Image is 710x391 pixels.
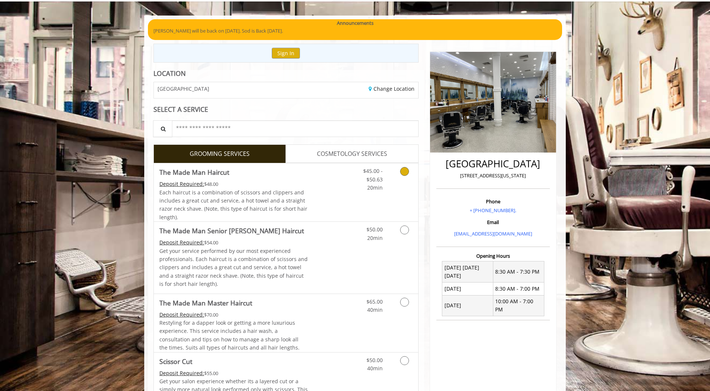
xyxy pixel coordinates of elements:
[153,120,172,137] button: Service Search
[159,370,204,377] span: This service needs some Advance to be paid before we block your appointment
[153,69,186,78] b: LOCATION
[442,295,493,316] td: [DATE]
[366,226,383,233] span: $50.00
[159,298,252,308] b: The Made Man Master Haircut
[454,230,532,237] a: [EMAIL_ADDRESS][DOMAIN_NAME]
[153,106,419,113] div: SELECT A SERVICE
[438,220,548,225] h3: Email
[159,311,204,318] span: This service needs some Advance to be paid before we block your appointment
[438,199,548,204] h3: Phone
[159,356,192,367] b: Scissor Cut
[153,27,557,35] p: [PERSON_NAME] will be back on [DATE]. Sod is Back [DATE].
[272,48,300,59] button: Sign In
[493,283,544,295] td: 8:30 AM - 7:00 PM
[442,261,493,283] td: [DATE] [DATE] [DATE]
[159,180,204,187] span: This service needs some Advance to be paid before we block your appointment
[367,234,383,241] span: 20min
[159,167,229,177] b: The Made Man Haircut
[159,311,308,319] div: $70.00
[317,149,387,159] span: COSMETOLOGY SERVICES
[159,239,204,246] span: This service needs some Advance to be paid before we block your appointment
[159,180,308,188] div: $48.00
[493,295,544,316] td: 10:00 AM - 7:00 PM
[367,365,383,372] span: 40min
[367,184,383,191] span: 20min
[363,167,383,183] span: $45.00 - $50.63
[159,225,304,236] b: The Made Man Senior [PERSON_NAME] Haircut
[159,319,300,351] span: Restyling for a dapper look or getting a more luxurious experience. This service includes a hair ...
[493,261,544,283] td: 8:30 AM - 7:30 PM
[366,357,383,364] span: $50.00
[158,86,209,91] span: [GEOGRAPHIC_DATA]
[159,369,308,377] div: $55.00
[470,207,516,214] a: + [PHONE_NUMBER].
[367,306,383,313] span: 40min
[442,283,493,295] td: [DATE]
[190,149,250,159] span: GROOMING SERVICES
[159,247,308,288] p: Get your service performed by our most experienced professionals. Each haircut is a combination o...
[369,85,415,92] a: Change Location
[159,189,307,221] span: Each haircut is a combination of scissors and clippers and includes a great cut and service, a ho...
[337,19,373,27] b: Announcements
[438,172,548,180] p: [STREET_ADDRESS][US_STATE]
[159,238,308,247] div: $54.00
[438,158,548,169] h2: [GEOGRAPHIC_DATA]
[436,253,550,258] h3: Opening Hours
[366,298,383,305] span: $65.00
